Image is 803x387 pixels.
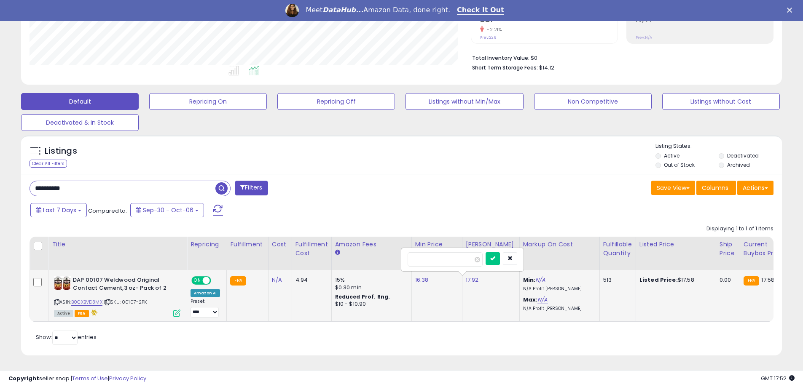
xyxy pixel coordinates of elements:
[737,181,773,195] button: Actions
[130,203,204,217] button: Sep-30 - Oct-06
[523,276,536,284] b: Min:
[651,181,695,195] button: Save View
[36,333,97,341] span: Show: entries
[335,284,405,291] div: $0.30 min
[720,240,736,258] div: Ship Price
[191,299,220,318] div: Preset:
[191,289,220,297] div: Amazon AI
[466,276,479,284] a: 17.92
[109,374,146,382] a: Privacy Policy
[457,6,504,15] a: Check It Out
[54,310,73,317] span: All listings currently available for purchase on Amazon
[603,276,629,284] div: 513
[295,240,328,258] div: Fulfillment Cost
[8,374,39,382] strong: Copyright
[210,277,223,284] span: OFF
[191,240,223,249] div: Repricing
[519,237,599,270] th: The percentage added to the cost of goods (COGS) that forms the calculator for Min & Max prices.
[277,93,395,110] button: Repricing Off
[655,142,782,150] p: Listing States:
[415,240,459,249] div: Min Price
[335,240,408,249] div: Amazon Fees
[720,276,733,284] div: 0.00
[21,93,139,110] button: Default
[322,6,363,14] i: DataHub...
[662,93,780,110] button: Listings without Cost
[702,184,728,192] span: Columns
[272,240,288,249] div: Cost
[696,181,736,195] button: Columns
[295,276,325,284] div: 4.94
[466,240,516,249] div: [PERSON_NAME]
[30,160,67,168] div: Clear All Filters
[706,225,773,233] div: Displaying 1 to 1 of 1 items
[192,277,203,284] span: ON
[89,310,98,315] i: hazardous material
[54,276,180,316] div: ASIN:
[335,293,390,300] b: Reduced Prof. Rng.
[534,93,652,110] button: Non Competitive
[639,240,712,249] div: Listed Price
[54,276,71,290] img: 51t4A8EUcrL._SL40_.jpg
[149,93,267,110] button: Repricing On
[73,276,175,294] b: DAP 00107 Weldwood Original Contact Cement,3 oz- Pack of 2
[285,4,299,17] img: Profile image for Georgie
[636,35,652,40] small: Prev: N/A
[761,276,774,284] span: 17.58
[603,240,632,258] div: Fulfillable Quantity
[306,6,450,14] div: Meet Amazon Data, done right.
[335,249,340,256] small: Amazon Fees.
[535,276,545,284] a: N/A
[235,181,268,195] button: Filters
[472,52,767,62] li: $0
[664,152,679,159] label: Active
[43,206,76,214] span: Last 7 Days
[45,145,77,157] h5: Listings
[787,8,795,13] div: Close
[523,296,538,304] b: Max:
[406,93,523,110] button: Listings without Min/Max
[230,276,246,286] small: FBA
[8,375,146,383] div: seller snap | |
[639,276,709,284] div: $17.58
[415,276,429,284] a: 16.38
[272,276,282,284] a: N/A
[71,299,102,306] a: B0CXBVD3MX
[75,310,89,317] span: FBA
[761,374,795,382] span: 2025-10-14 17:52 GMT
[21,114,139,131] button: Deactivated & In Stock
[523,306,593,312] p: N/A Profit [PERSON_NAME]
[30,203,87,217] button: Last 7 Days
[664,161,695,168] label: Out of Stock
[727,152,759,159] label: Deactivated
[88,207,127,215] span: Compared to:
[52,240,183,249] div: Title
[230,240,264,249] div: Fulfillment
[335,276,405,284] div: 15%
[472,54,529,61] b: Total Inventory Value:
[335,301,405,308] div: $10 - $10.90
[744,276,759,286] small: FBA
[484,27,502,33] small: -2.21%
[523,286,593,292] p: N/A Profit [PERSON_NAME]
[727,161,750,168] label: Archived
[523,240,596,249] div: Markup on Cost
[639,276,678,284] b: Listed Price:
[480,35,496,40] small: Prev: 226
[143,206,193,214] span: Sep-30 - Oct-06
[72,374,108,382] a: Terms of Use
[537,296,548,304] a: N/A
[744,240,787,258] div: Current Buybox Price
[104,299,147,305] span: | SKU: 00107-2PK
[472,64,538,71] b: Short Term Storage Fees:
[539,64,554,72] span: $14.12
